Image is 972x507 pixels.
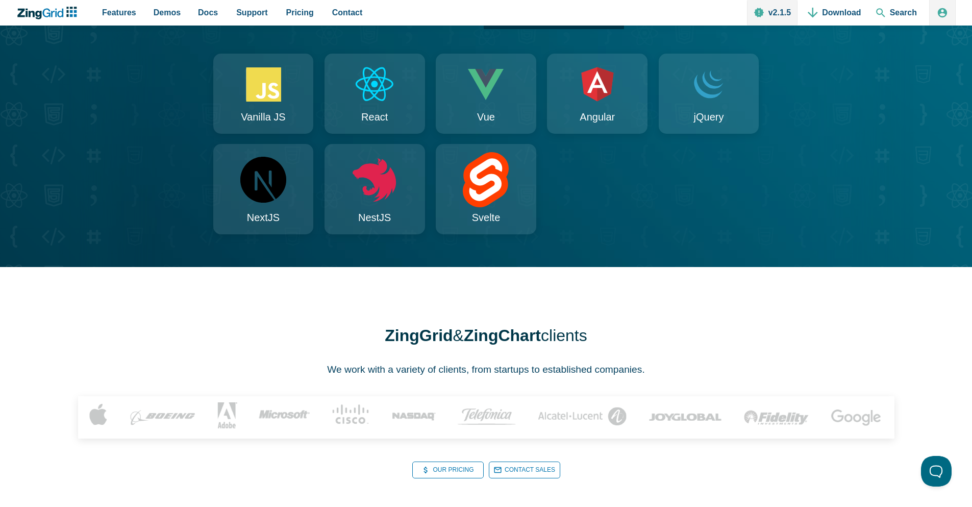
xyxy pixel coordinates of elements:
[327,361,644,378] p: We work with a variety of clients, from startups to established companies.
[472,209,501,226] span: Svelte
[489,462,560,478] a: Contact Sales
[547,54,647,134] a: Angular
[412,462,484,478] a: Our Pricing
[325,144,425,234] a: NestJS
[385,325,587,348] h2: & clients
[241,108,285,126] span: Vanilla JS
[385,326,453,345] strong: ZingGrid
[694,108,724,126] span: jQuery
[436,144,536,234] a: Svelte
[213,54,314,134] a: Vanilla JS
[78,396,894,434] img: ZingGrid Clients
[154,6,181,19] span: Demos
[325,54,425,134] a: React
[102,6,136,19] span: Features
[16,7,82,19] a: ZingChart Logo. Click to return to the homepage
[358,209,391,226] span: NestJS
[361,108,388,126] span: React
[477,108,495,126] span: Vue
[198,6,218,19] span: Docs
[236,6,267,19] span: Support
[436,54,536,134] a: Vue
[580,108,615,126] span: Angular
[247,209,280,226] span: NextJS
[213,144,314,234] a: NextJS
[332,6,363,19] span: Contact
[464,326,541,345] strong: ZingChart
[659,54,759,134] a: jQuery
[921,456,952,487] iframe: Toggle Customer Support
[286,6,314,19] span: Pricing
